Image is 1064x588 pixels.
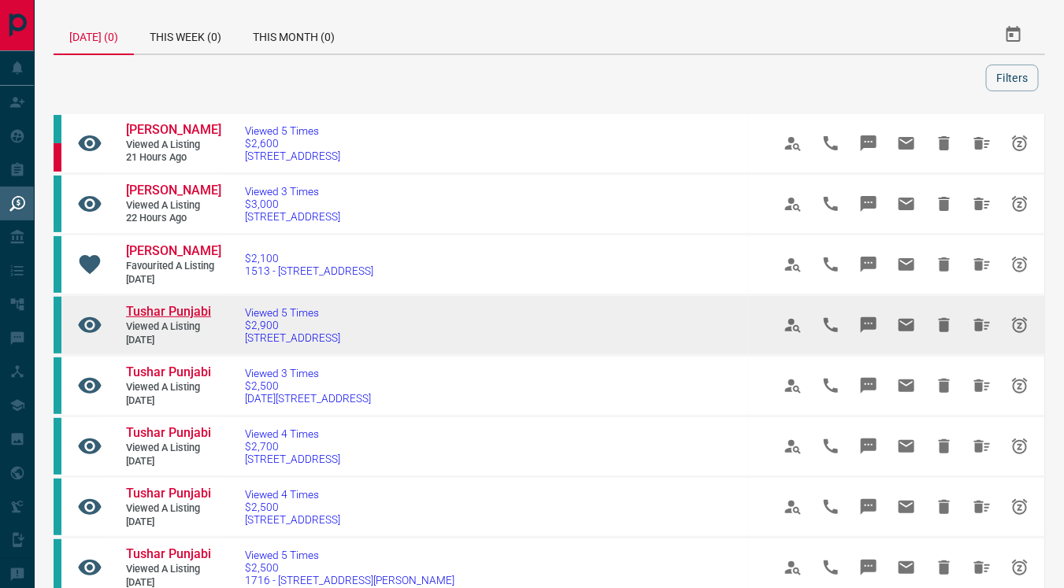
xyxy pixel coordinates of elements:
div: condos.ca [54,236,61,293]
span: [DATE][STREET_ADDRESS] [245,392,371,405]
span: Hide All from Tushar Punjabi [963,427,1001,465]
div: This Week (0) [134,16,237,54]
span: Message [850,427,888,465]
span: Viewed a Listing [126,442,221,455]
button: Filters [986,65,1039,91]
span: $2,700 [245,440,340,453]
span: Hide [925,549,963,586]
span: [DATE] [126,273,221,287]
span: Hide [925,488,963,526]
a: [PERSON_NAME] [126,122,221,139]
a: Tushar Punjabi [126,425,221,442]
button: Select Date Range [995,16,1032,54]
span: [PERSON_NAME] [126,122,221,137]
span: Message [850,367,888,405]
span: Hide [925,124,963,162]
span: Snooze [1001,246,1039,283]
span: Message [850,306,888,344]
span: Email [888,488,925,526]
div: [DATE] (0) [54,16,134,55]
span: Email [888,246,925,283]
span: Hide All from Valentyna Tkach [963,246,1001,283]
span: Viewed a Listing [126,199,221,213]
span: Viewed a Listing [126,139,221,152]
a: [PERSON_NAME] [126,243,221,260]
span: $2,500 [245,379,371,392]
span: Snooze [1001,488,1039,526]
span: Snooze [1001,427,1039,465]
span: 22 hours ago [126,212,221,225]
span: View Profile [774,185,812,223]
span: View Profile [774,306,812,344]
span: Call [812,488,850,526]
div: condos.ca [54,176,61,232]
span: Message [850,488,888,526]
span: View Profile [774,124,812,162]
span: [DATE] [126,516,221,529]
span: Viewed 5 Times [245,306,340,319]
span: Call [812,124,850,162]
span: [STREET_ADDRESS] [245,210,340,223]
a: Viewed 4 Times$2,500[STREET_ADDRESS] [245,488,340,526]
span: $2,900 [245,319,340,331]
span: Hide [925,246,963,283]
span: Hide [925,306,963,344]
span: View Profile [774,246,812,283]
span: [PERSON_NAME] [126,183,221,198]
span: Snooze [1001,185,1039,223]
span: View Profile [774,488,812,526]
span: $3,000 [245,198,340,210]
span: Call [812,185,850,223]
span: View Profile [774,367,812,405]
span: Email [888,549,925,586]
span: Viewed 5 Times [245,549,454,561]
a: $2,1001513 - [STREET_ADDRESS] [245,252,373,277]
a: Tushar Punjabi [126,304,221,320]
span: Snooze [1001,124,1039,162]
span: Call [812,246,850,283]
span: Hide [925,427,963,465]
span: Snooze [1001,549,1039,586]
span: Hide All from Tushar Punjabi [963,488,1001,526]
span: Hide All from Jan G [963,185,1001,223]
span: Message [850,185,888,223]
div: condos.ca [54,479,61,535]
span: Viewed 3 Times [245,185,340,198]
span: Viewed a Listing [126,320,221,334]
span: $2,500 [245,501,340,513]
a: Tushar Punjabi [126,486,221,502]
div: condos.ca [54,418,61,475]
span: Snooze [1001,306,1039,344]
a: Tushar Punjabi [126,364,221,381]
span: Message [850,246,888,283]
span: Call [812,367,850,405]
span: [PERSON_NAME] [126,243,221,258]
span: Email [888,427,925,465]
span: Viewed 4 Times [245,488,340,501]
a: Viewed 3 Times$3,000[STREET_ADDRESS] [245,185,340,223]
span: Tushar Punjabi [126,546,211,561]
span: Message [850,124,888,162]
span: Email [888,124,925,162]
span: Viewed a Listing [126,502,221,516]
a: Viewed 4 Times$2,700[STREET_ADDRESS] [245,427,340,465]
span: Viewed 3 Times [245,367,371,379]
span: Tushar Punjabi [126,486,211,501]
span: [STREET_ADDRESS] [245,453,340,465]
a: Viewed 5 Times$2,900[STREET_ADDRESS] [245,306,340,344]
div: property.ca [54,143,61,172]
a: Viewed 5 Times$2,600[STREET_ADDRESS] [245,124,340,162]
span: Message [850,549,888,586]
span: Hide All from Tushar Punjabi [963,549,1001,586]
div: condos.ca [54,297,61,353]
span: Call [812,306,850,344]
a: Tushar Punjabi [126,546,221,563]
div: This Month (0) [237,16,350,54]
span: Call [812,427,850,465]
span: Viewed a Listing [126,381,221,394]
span: [DATE] [126,334,221,347]
span: [DATE] [126,394,221,408]
span: Call [812,549,850,586]
a: Viewed 3 Times$2,500[DATE][STREET_ADDRESS] [245,367,371,405]
span: [DATE] [126,455,221,468]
